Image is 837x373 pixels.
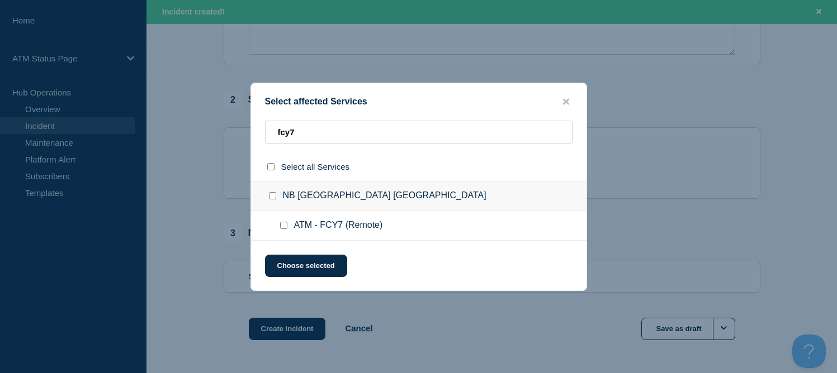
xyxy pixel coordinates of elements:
button: close button [560,97,573,107]
input: NB San Diego CA checkbox [269,192,276,199]
input: select all checkbox [267,163,275,170]
button: Choose selected [265,255,347,277]
span: Select all Services [281,162,350,171]
input: ATM - FCY7 (Remote) checkbox [280,222,287,229]
div: NB [GEOGRAPHIC_DATA] [GEOGRAPHIC_DATA] [251,181,587,211]
input: Search [265,121,573,144]
div: Select affected Services [251,97,587,107]
span: ATM - FCY7 (Remote) [294,220,383,231]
